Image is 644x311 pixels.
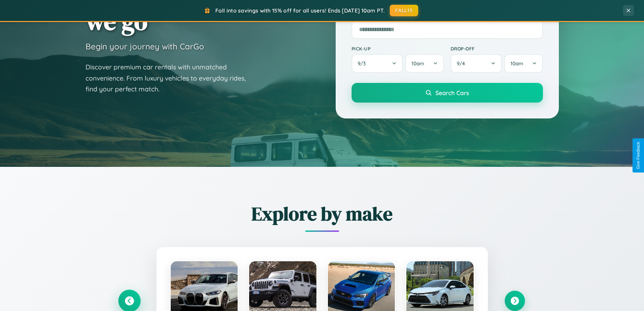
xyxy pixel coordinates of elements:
span: 10am [411,60,424,67]
button: 10am [405,54,444,73]
button: 9/3 [352,54,403,73]
h2: Explore by make [119,201,525,227]
p: Discover premium car rentals with unmatched convenience. From luxury vehicles to everyday rides, ... [86,62,255,95]
span: 9 / 3 [358,60,369,67]
span: Search Cars [435,89,469,96]
span: Fall into savings with 15% off for all users! Ends [DATE] 10am PT. [215,7,385,14]
span: 10am [510,60,523,67]
button: 9/4 [451,54,502,73]
button: 10am [504,54,543,73]
h3: Begin your journey with CarGo [86,41,204,51]
div: Give Feedback [636,142,641,169]
span: 9 / 4 [457,60,468,67]
label: Pick-up [352,46,444,51]
button: Search Cars [352,83,543,103]
label: Drop-off [451,46,543,51]
button: FALL15 [390,5,418,16]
